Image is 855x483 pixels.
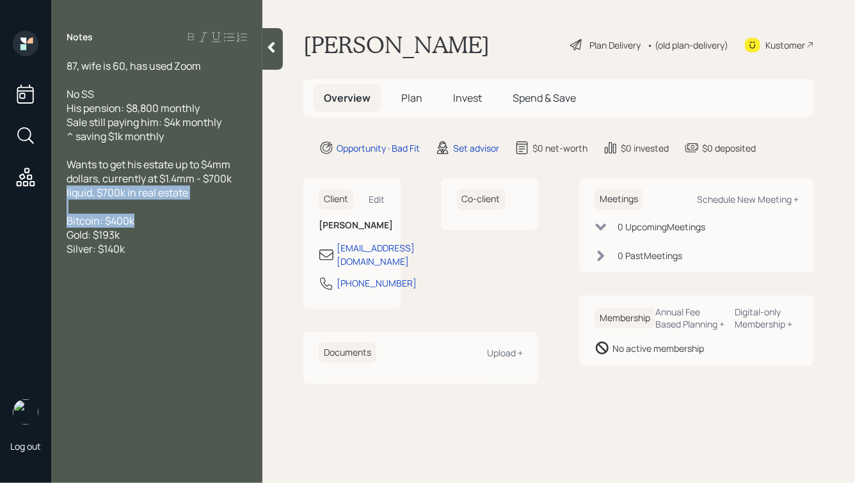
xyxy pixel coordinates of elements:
label: Notes [67,31,93,44]
span: Spend & Save [513,91,576,105]
h6: Membership [595,308,655,329]
span: Silver: $140k [67,242,125,256]
div: Opportunity · Bad Fit [337,141,420,155]
div: $0 net-worth [532,141,587,155]
div: $0 deposited [702,141,756,155]
div: Plan Delivery [589,38,641,52]
div: [PHONE_NUMBER] [337,276,417,290]
span: His pension: $8,800 monthly [67,101,200,115]
div: 0 Past Meeting s [618,249,682,262]
img: hunter_neumayer.jpg [13,399,38,425]
h1: [PERSON_NAME] [303,31,490,59]
h6: Client [319,189,353,210]
div: • (old plan-delivery) [647,38,728,52]
span: Wants to get his estate up to $4mm dollars, currently at $1.4mm - $700k liquid, $700k in real estate [67,157,234,200]
h6: Documents [319,342,376,363]
h6: Meetings [595,189,643,210]
div: Digital-only Membership + [735,306,799,330]
span: Plan [401,91,422,105]
div: Log out [10,440,41,452]
span: Overview [324,91,371,105]
div: Upload + [487,347,523,359]
span: No SS [67,87,94,101]
span: Invest [453,91,482,105]
h6: Co-client [457,189,506,210]
div: Set advisor [453,141,499,155]
div: No active membership [612,342,704,355]
span: Bitcoin: $400k [67,214,134,228]
div: Annual Fee Based Planning + [655,306,725,330]
span: 87, wife is 60, has used Zoom [67,59,201,73]
span: Sale still paying him: $4k monthly [67,115,221,129]
div: 0 Upcoming Meeting s [618,220,705,234]
div: Edit [369,193,385,205]
div: $0 invested [621,141,669,155]
div: [EMAIL_ADDRESS][DOMAIN_NAME] [337,241,415,268]
div: Kustomer [765,38,805,52]
span: ^ saving $1k monthly [67,129,164,143]
h6: [PERSON_NAME] [319,220,385,231]
span: Gold: $193k [67,228,120,242]
div: Schedule New Meeting + [697,193,799,205]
